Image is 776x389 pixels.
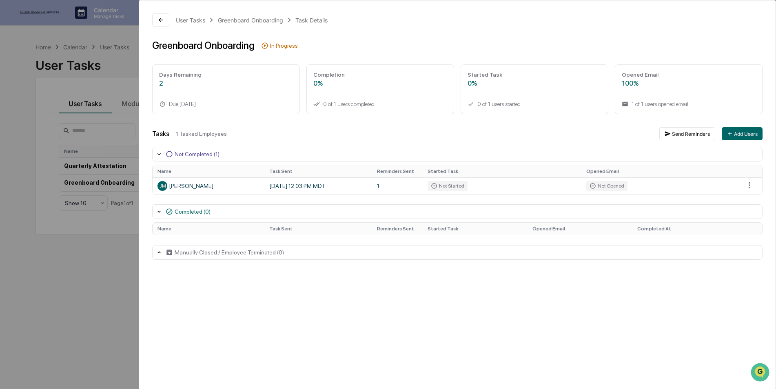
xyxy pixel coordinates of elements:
[622,80,756,87] div: 100%
[659,127,715,140] button: Send Reminders
[750,362,772,384] iframe: Open customer support
[632,223,740,235] th: Completed At
[581,165,740,177] th: Opened Email
[58,138,99,144] a: Powered byPylon
[468,71,601,78] div: Started Task
[372,177,423,194] td: 1
[81,138,99,144] span: Pylon
[56,99,104,114] a: 🗄️Attestations
[264,177,372,194] td: [DATE] 12:03 PM MDT
[8,119,15,126] div: 🔎
[218,17,283,24] div: Greenboard Onboarding
[176,17,205,24] div: User Tasks
[313,80,447,87] div: 0%
[157,181,259,191] div: [PERSON_NAME]
[372,223,423,235] th: Reminders Sent
[175,151,219,157] div: Not Completed (1)
[159,183,166,189] span: JM
[175,249,284,256] div: Manually Closed / Employee Terminated (0)
[153,165,264,177] th: Name
[5,99,56,114] a: 🖐️Preclearance
[264,165,372,177] th: Task Sent
[423,165,581,177] th: Started Task
[59,104,66,110] div: 🗄️
[176,130,653,137] div: 1 Tasked Employees
[152,130,169,138] div: Tasks
[8,62,23,77] img: 1746055101610-c473b297-6a78-478c-a979-82029cc54cd1
[468,101,601,107] div: 0 of 1 users started
[152,40,255,51] div: Greenboard Onboarding
[722,127,763,140] button: Add Users
[528,223,632,235] th: Opened Email
[67,103,101,111] span: Attestations
[423,223,528,235] th: Started Task
[153,223,264,235] th: Name
[139,65,149,75] button: Start new chat
[264,223,372,235] th: Task Sent
[468,80,601,87] div: 0%
[159,101,293,107] div: Due [DATE]
[159,80,293,87] div: 2
[8,17,149,30] p: How can we help?
[622,101,756,107] div: 1 of 1 users opened email
[16,103,53,111] span: Preclearance
[428,181,468,191] div: Not Started
[270,42,298,49] div: In Progress
[622,71,756,78] div: Opened Email
[313,101,447,107] div: 0 of 1 users completed
[8,104,15,110] div: 🖐️
[159,71,293,78] div: Days Remaining
[28,62,134,71] div: Start new chat
[28,71,103,77] div: We're available if you need us!
[16,118,51,126] span: Data Lookup
[295,17,328,24] div: Task Details
[5,115,55,130] a: 🔎Data Lookup
[313,71,447,78] div: Completion
[175,208,211,215] div: Completed (0)
[372,165,423,177] th: Reminders Sent
[586,181,627,191] div: Not Opened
